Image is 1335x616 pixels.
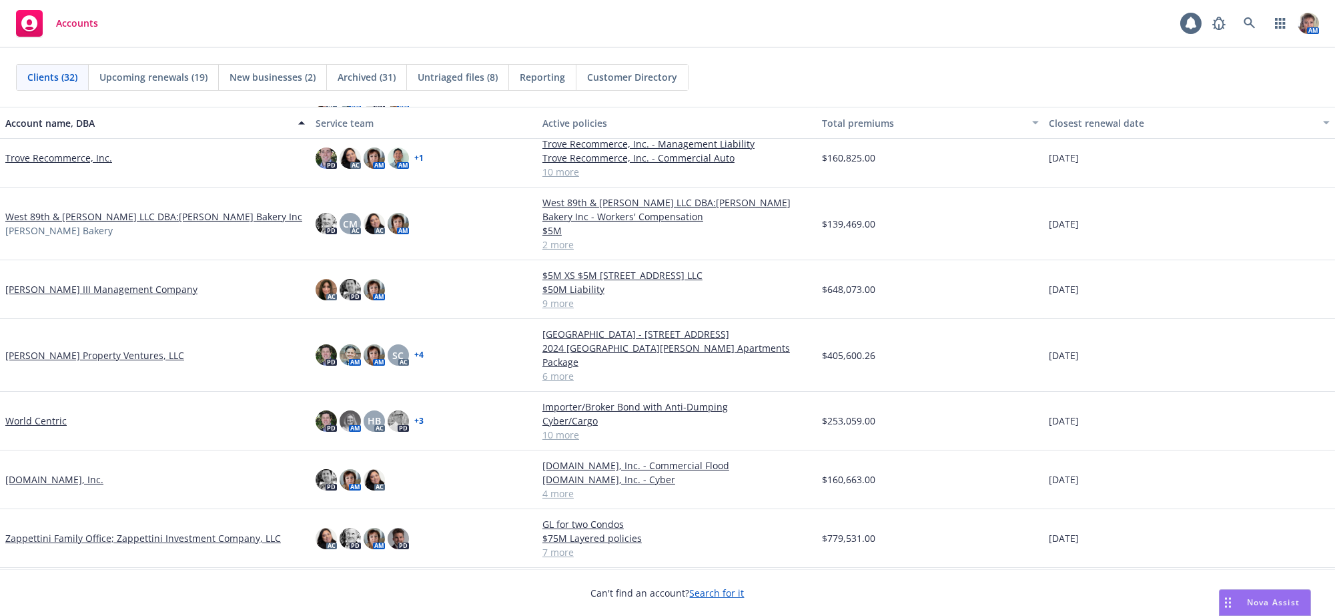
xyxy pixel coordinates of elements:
img: photo [316,147,337,169]
span: Reporting [520,70,565,84]
div: Active policies [542,116,811,130]
img: photo [316,279,337,300]
a: [PERSON_NAME] III Management Company [5,282,197,296]
img: photo [340,344,361,366]
img: photo [388,213,409,234]
span: [DATE] [1049,414,1079,428]
span: [DATE] [1049,348,1079,362]
a: West 89th & [PERSON_NAME] LLC DBA:[PERSON_NAME] Bakery Inc - Workers' Compensation [542,196,811,224]
a: Search [1236,10,1263,37]
img: photo [388,410,409,432]
span: [DATE] [1049,282,1079,296]
a: Report a Bug [1206,10,1232,37]
span: [DATE] [1049,217,1079,231]
img: photo [388,147,409,169]
img: photo [316,469,337,491]
div: Service team [316,116,532,130]
button: Nova Assist [1219,589,1311,616]
span: [PERSON_NAME] Bakery [5,224,113,238]
span: Untriaged files (8) [418,70,498,84]
span: [DATE] [1049,151,1079,165]
a: + 3 [414,417,424,425]
img: photo [340,469,361,491]
span: $160,825.00 [822,151,875,165]
a: Accounts [11,5,103,42]
img: photo [340,410,361,432]
a: 4 more [542,487,811,501]
img: photo [340,528,361,549]
div: Closest renewal date [1049,116,1315,130]
a: 2024 [GEOGRAPHIC_DATA][PERSON_NAME] Apartments Package [542,341,811,369]
a: 10 more [542,165,811,179]
img: photo [364,147,385,169]
a: [DOMAIN_NAME], Inc. [5,473,103,487]
span: Nova Assist [1247,597,1300,608]
button: Total premiums [817,107,1043,139]
span: Archived (31) [338,70,396,84]
a: 6 more [542,369,811,383]
a: $75M Layered policies [542,531,811,545]
span: SC [392,348,404,362]
span: New businesses (2) [230,70,316,84]
span: CM [343,217,358,231]
span: HB [368,414,381,428]
img: photo [340,147,361,169]
img: photo [316,213,337,234]
a: 9 more [542,296,811,310]
span: Can't find an account? [591,586,745,600]
a: Trove Recommerce, Inc. - Commercial Auto [542,151,811,165]
a: $5M [542,224,811,238]
span: $648,073.00 [822,282,875,296]
img: photo [1298,13,1319,34]
span: $779,531.00 [822,531,875,545]
span: Upcoming renewals (19) [99,70,207,84]
span: Clients (32) [27,70,77,84]
a: Importer/Broker Bond with Anti-Dumping [542,400,811,414]
img: photo [388,528,409,549]
a: World Centric [5,414,67,428]
a: 10 more [542,428,811,442]
img: photo [316,528,337,549]
a: [DOMAIN_NAME], Inc. - Commercial Flood [542,458,811,473]
a: Zappettini Family Office; Zappettini Investment Company, LLC [5,531,281,545]
a: [PERSON_NAME] Property Ventures, LLC [5,348,184,362]
span: $160,663.00 [822,473,875,487]
div: Total premiums [822,116,1023,130]
a: 2 more [542,238,811,252]
button: Service team [310,107,537,139]
span: [DATE] [1049,473,1079,487]
img: photo [364,279,385,300]
a: Switch app [1267,10,1294,37]
button: Closest renewal date [1044,107,1335,139]
img: photo [364,344,385,366]
img: photo [340,279,361,300]
a: Cyber/Cargo [542,414,811,428]
a: Search for it [690,587,745,599]
img: photo [316,344,337,366]
a: GL for two Condos [542,517,811,531]
span: Accounts [56,18,98,29]
span: Customer Directory [587,70,677,84]
a: + 4 [414,351,424,359]
span: [DATE] [1049,531,1079,545]
a: + 1 [414,154,424,162]
a: Trove Recommerce, Inc. [5,151,112,165]
a: [DOMAIN_NAME], Inc. - Cyber [542,473,811,487]
a: West 89th & [PERSON_NAME] LLC DBA:[PERSON_NAME] Bakery Inc [5,210,302,224]
a: [GEOGRAPHIC_DATA] - [STREET_ADDRESS] [542,327,811,341]
img: photo [364,469,385,491]
img: photo [364,213,385,234]
a: $50M Liability [542,282,811,296]
div: Drag to move [1220,590,1236,615]
a: $5M XS $5M [STREET_ADDRESS] LLC [542,268,811,282]
div: Account name, DBA [5,116,290,130]
a: Trove Recommerce, Inc. - Management Liability [542,137,811,151]
span: $253,059.00 [822,414,875,428]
